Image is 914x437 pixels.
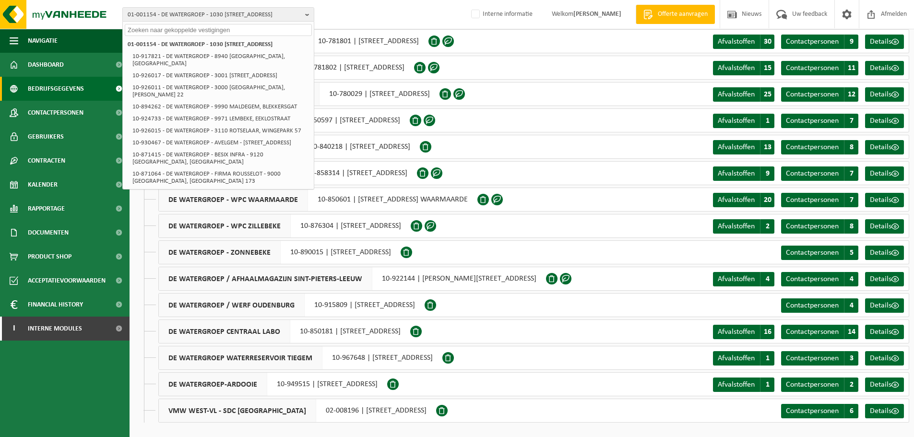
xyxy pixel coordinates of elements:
[130,187,312,199] li: 10-903827 - DE WATERGROEP - FUJI-OIL [STREET_ADDRESS]
[786,38,839,46] span: Contactpersonen
[713,325,774,339] a: Afvalstoffen 16
[713,35,774,49] a: Afvalstoffen 30
[844,35,858,49] span: 9
[781,35,858,49] a: Contactpersonen 9
[28,29,58,53] span: Navigatie
[122,7,314,22] button: 01-001154 - DE WATERGROEP - 1030 [STREET_ADDRESS]
[865,193,904,207] a: Details
[158,399,436,423] div: 02-008196 | [STREET_ADDRESS]
[844,166,858,181] span: 7
[28,53,64,77] span: Dashboard
[781,272,858,286] a: Contactpersonen 4
[159,346,322,369] span: DE WATERGROEP WATERRESERVOIR TIEGEM
[870,328,891,336] span: Details
[865,298,904,313] a: Details
[159,399,316,422] span: VMW WEST-VL - SDC [GEOGRAPHIC_DATA]
[865,87,904,102] a: Details
[760,114,774,128] span: 1
[159,294,305,317] span: DE WATERGROEP / WERF OUDENBURG
[760,325,774,339] span: 16
[786,407,839,415] span: Contactpersonen
[718,275,755,283] span: Afvalstoffen
[844,378,858,392] span: 2
[573,11,621,18] strong: [PERSON_NAME]
[870,196,891,204] span: Details
[781,193,858,207] a: Contactpersonen 7
[718,354,755,362] span: Afvalstoffen
[865,166,904,181] a: Details
[159,214,291,237] span: DE WATERGROEP - WPC ZILLEBEKE
[781,325,858,339] a: Contactpersonen 14
[844,87,858,102] span: 12
[28,77,84,101] span: Bedrijfsgegevens
[158,372,387,396] div: 10-949515 | [STREET_ADDRESS]
[865,404,904,418] a: Details
[786,117,839,125] span: Contactpersonen
[844,246,858,260] span: 5
[865,246,904,260] a: Details
[786,249,839,257] span: Contactpersonen
[130,70,312,82] li: 10-926017 - DE WATERGROEP - 3001 [STREET_ADDRESS]
[786,354,839,362] span: Contactpersonen
[28,245,71,269] span: Product Shop
[125,24,312,36] input: Zoeken naar gekoppelde vestigingen
[760,35,774,49] span: 30
[870,143,891,151] span: Details
[786,64,839,72] span: Contactpersonen
[844,298,858,313] span: 4
[713,219,774,234] a: Afvalstoffen 2
[865,325,904,339] a: Details
[781,219,858,234] a: Contactpersonen 8
[781,246,858,260] a: Contactpersonen 5
[128,8,301,22] span: 01-001154 - DE WATERGROEP - 1030 [STREET_ADDRESS]
[159,188,308,211] span: DE WATERGROEP - WPC WAARMAARDE
[786,328,839,336] span: Contactpersonen
[130,168,312,187] li: 10-871064 - DE WATERGROEP - FIRMA ROUSSELOT - 9000 [GEOGRAPHIC_DATA], [GEOGRAPHIC_DATA] 173
[760,351,774,366] span: 1
[130,149,312,168] li: 10-871415 - DE WATERGROEP - BESIX INFRA - 9120 [GEOGRAPHIC_DATA], [GEOGRAPHIC_DATA]
[781,298,858,313] a: Contactpersonen 4
[28,197,65,221] span: Rapportage
[844,351,858,366] span: 3
[786,170,839,177] span: Contactpersonen
[786,143,839,151] span: Contactpersonen
[28,149,65,173] span: Contracten
[760,140,774,154] span: 13
[786,275,839,283] span: Contactpersonen
[130,137,312,149] li: 10-930467 - DE WATERGROEP - AVELGEM - [STREET_ADDRESS]
[844,114,858,128] span: 7
[870,302,891,309] span: Details
[28,317,82,341] span: Interne modules
[760,378,774,392] span: 1
[718,64,755,72] span: Afvalstoffen
[159,320,290,343] span: DE WATERGROEP CENTRAAL LABO
[158,188,477,212] div: 10-850601 | [STREET_ADDRESS] WAARMAARDE
[28,269,106,293] span: Acceptatievoorwaarden
[28,173,58,197] span: Kalender
[130,50,312,70] li: 10-917821 - DE WATERGROEP - 8940 [GEOGRAPHIC_DATA], [GEOGRAPHIC_DATA]
[865,219,904,234] a: Details
[713,87,774,102] a: Afvalstoffen 25
[469,7,533,22] label: Interne informatie
[28,293,83,317] span: Financial History
[760,272,774,286] span: 4
[870,249,891,257] span: Details
[636,5,715,24] a: Offerte aanvragen
[786,302,839,309] span: Contactpersonen
[713,140,774,154] a: Afvalstoffen 13
[781,404,858,418] a: Contactpersonen 6
[718,196,755,204] span: Afvalstoffen
[158,346,442,370] div: 10-967648 | [STREET_ADDRESS]
[844,325,858,339] span: 14
[713,272,774,286] a: Afvalstoffen 4
[844,61,858,75] span: 11
[718,328,755,336] span: Afvalstoffen
[158,214,411,238] div: 10-876304 | [STREET_ADDRESS]
[865,35,904,49] a: Details
[760,166,774,181] span: 9
[713,114,774,128] a: Afvalstoffen 1
[713,61,774,75] a: Afvalstoffen 15
[158,240,401,264] div: 10-890015 | [STREET_ADDRESS]
[865,272,904,286] a: Details
[713,193,774,207] a: Afvalstoffen 20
